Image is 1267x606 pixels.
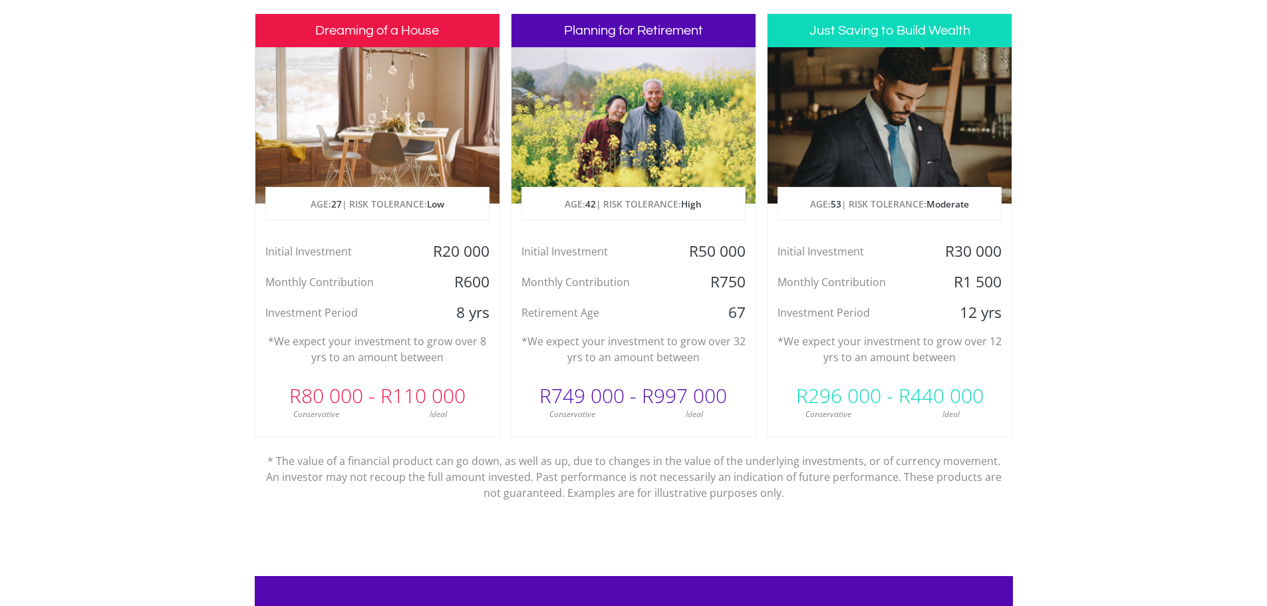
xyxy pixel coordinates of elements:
[255,376,499,416] div: R80 000 - R110 000
[511,14,756,47] h3: Planning for Retirement
[930,241,1012,261] div: R30 000
[418,272,499,292] div: R600
[511,272,674,292] div: Monthly Contribution
[511,408,634,420] div: Conservative
[674,303,756,323] div: 67
[377,408,499,420] div: Ideal
[585,198,596,210] span: 42
[777,333,1002,365] p: *We expect your investment to grow over 12 yrs to an amount between
[674,272,756,292] div: R750
[768,303,930,323] div: Investment Period
[521,333,746,365] p: *We expect your investment to grow over 32 yrs to an amount between
[930,303,1012,323] div: 12 yrs
[265,333,490,365] p: *We expect your investment to grow over 8 yrs to an amount between
[930,272,1012,292] div: R1 500
[633,408,756,420] div: Ideal
[418,241,499,261] div: R20 000
[265,437,1003,501] p: * The value of a financial product can go down, as well as up, due to changes in the value of the...
[768,408,890,420] div: Conservative
[255,303,418,323] div: Investment Period
[511,303,674,323] div: Retirement Age
[778,188,1001,221] p: AGE: | RISK TOLERANCE:
[255,272,418,292] div: Monthly Contribution
[255,241,418,261] div: Initial Investment
[890,408,1012,420] div: Ideal
[681,198,702,210] span: High
[418,303,499,323] div: 8 yrs
[831,198,841,210] span: 53
[331,198,342,210] span: 27
[266,188,489,221] p: AGE: | RISK TOLERANCE:
[768,241,930,261] div: Initial Investment
[255,14,499,47] h3: Dreaming of a House
[511,241,674,261] div: Initial Investment
[511,376,756,416] div: R749 000 - R997 000
[768,14,1012,47] h3: Just Saving to Build Wealth
[768,272,930,292] div: Monthly Contribution
[674,241,756,261] div: R50 000
[255,408,378,420] div: Conservative
[926,198,969,210] span: Moderate
[427,198,444,210] span: Low
[522,188,745,221] p: AGE: | RISK TOLERANCE:
[768,376,1012,416] div: R296 000 - R440 000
